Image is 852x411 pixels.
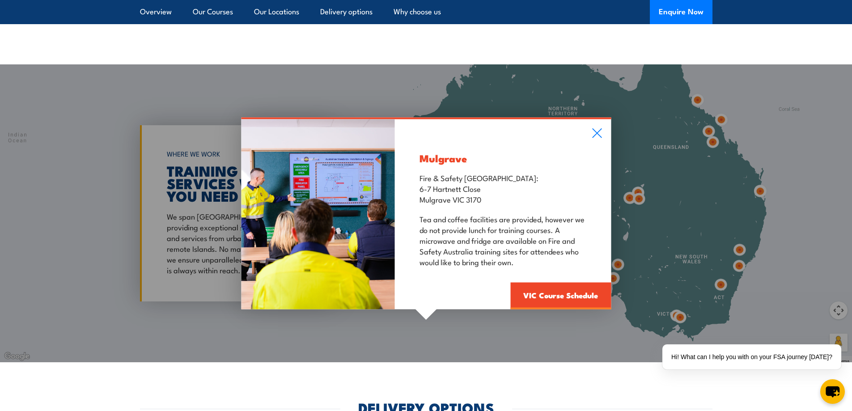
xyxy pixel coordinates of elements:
p: Fire & Safety [GEOGRAPHIC_DATA]: 6-7 Hartnett Close Mulgrave VIC 3170 [420,172,586,204]
img: Fire Safety Advisor training in a classroom with a trainer showing safety information on a tv scr... [241,119,395,309]
p: Tea and coffee facilities are provided, however we do not provide lunch for training courses. A m... [420,213,586,267]
button: chat-button [820,379,845,404]
div: Hi! What can I help you with on your FSA journey [DATE]? [662,344,841,369]
a: VIC Course Schedule [510,283,611,309]
h3: Mulgrave [420,153,586,163]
